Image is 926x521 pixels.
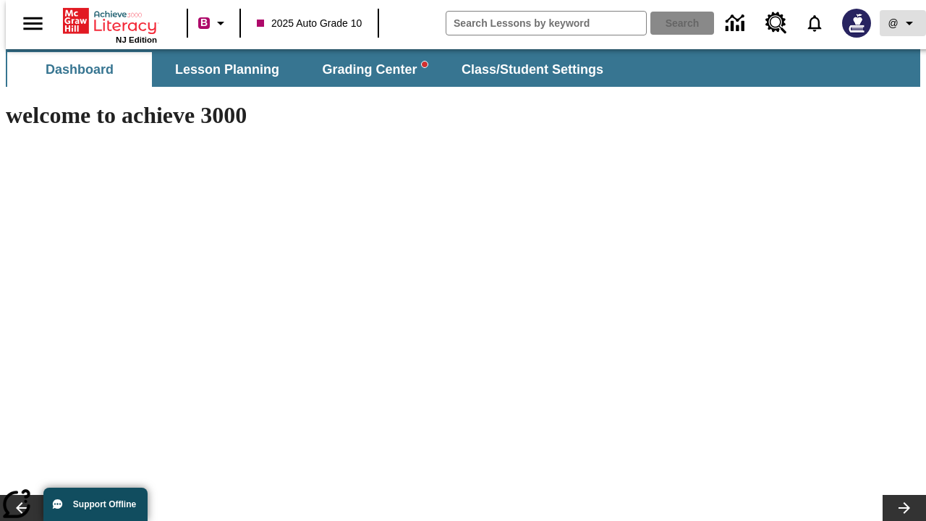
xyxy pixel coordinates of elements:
[63,5,157,44] div: Home
[192,10,235,36] button: Boost Class color is violet red. Change class color
[796,4,833,42] a: Notifications
[73,499,136,509] span: Support Offline
[888,16,898,31] span: @
[717,4,757,43] a: Data Center
[302,52,447,87] button: Grading Center
[46,62,114,78] span: Dashboard
[6,102,631,129] h1: welcome to achieve 3000
[200,14,208,32] span: B
[883,495,926,521] button: Lesson carousel, Next
[7,52,152,87] button: Dashboard
[462,62,603,78] span: Class/Student Settings
[155,52,300,87] button: Lesson Planning
[257,16,362,31] span: 2025 Auto Grade 10
[12,2,54,45] button: Open side menu
[450,52,615,87] button: Class/Student Settings
[175,62,279,78] span: Lesson Planning
[116,35,157,44] span: NJ Edition
[446,12,646,35] input: search field
[833,4,880,42] button: Select a new avatar
[43,488,148,521] button: Support Offline
[842,9,871,38] img: Avatar
[322,62,427,78] span: Grading Center
[63,7,157,35] a: Home
[757,4,796,43] a: Resource Center, Will open in new tab
[422,62,428,67] svg: writing assistant alert
[6,49,920,87] div: SubNavbar
[880,10,926,36] button: Profile/Settings
[6,52,616,87] div: SubNavbar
